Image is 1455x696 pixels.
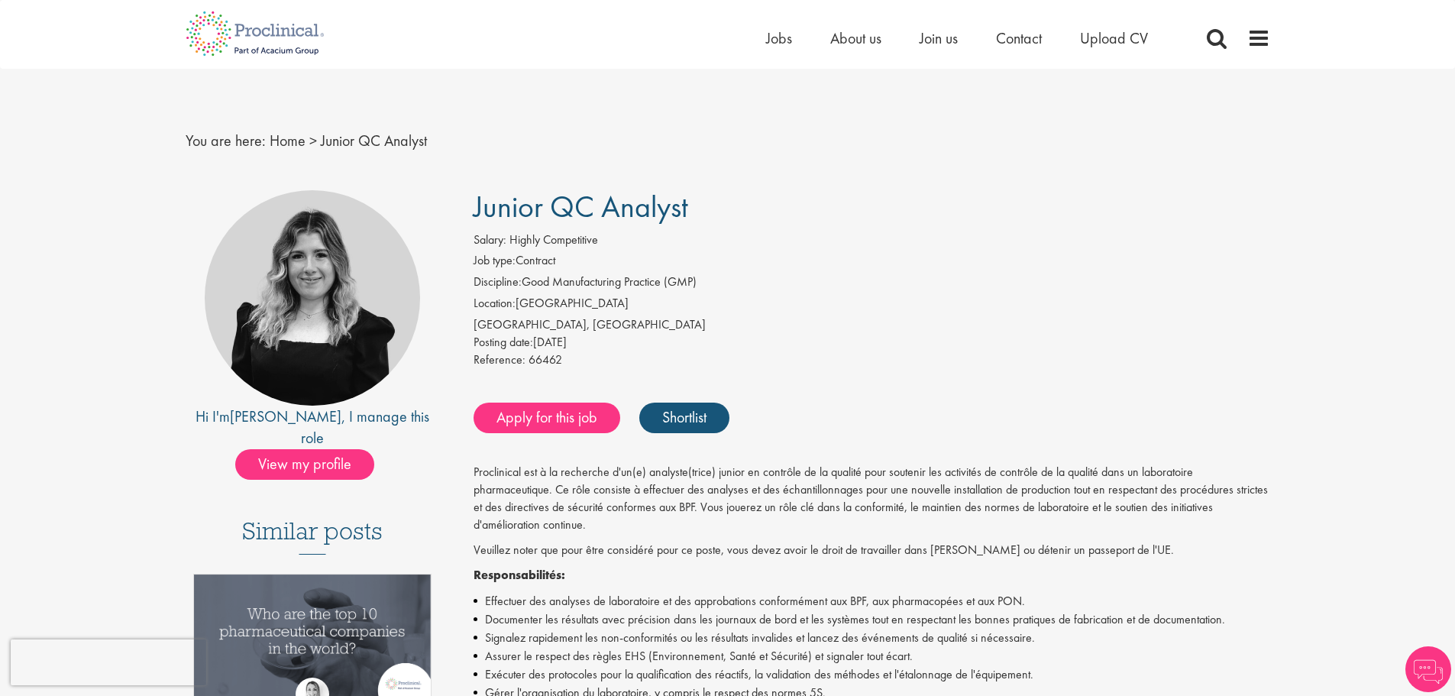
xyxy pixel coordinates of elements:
span: Junior QC Analyst [474,187,688,226]
a: Shortlist [639,403,729,433]
a: Contact [996,28,1042,48]
li: Signalez rapidement les non-conformités ou les résultats invalides et lancez des événements de qu... [474,629,1270,647]
span: Highly Competitive [509,231,598,248]
h3: Similar posts [242,518,383,555]
label: Salary: [474,231,506,249]
li: Effectuer des analyses de laboratoire et des approbations conformément aux BPF, aux pharmacopées ... [474,592,1270,610]
a: [PERSON_NAME] [230,406,341,426]
strong: Responsabilités: [474,567,565,583]
li: Good Manufacturing Practice (GMP) [474,274,1270,295]
p: Proclinical est à la recherche d'un(e) analyste(trice) junior en contrôle de la qualité pour sout... [474,464,1270,533]
li: Documenter les résultats avec précision dans les journaux de bord et les systèmes tout en respect... [474,610,1270,629]
a: View my profile [235,452,390,472]
label: Reference: [474,351,525,369]
span: Junior QC Analyst [321,131,427,151]
span: View my profile [235,449,374,480]
a: Apply for this job [474,403,620,433]
a: Join us [920,28,958,48]
div: [GEOGRAPHIC_DATA], [GEOGRAPHIC_DATA] [474,316,1270,334]
img: imeage of recruiter Molly Colclough [205,190,420,406]
span: > [309,131,317,151]
div: Hi I'm , I manage this role [186,406,440,449]
img: Chatbot [1405,646,1451,692]
iframe: reCAPTCHA [11,639,206,685]
label: Discipline: [474,274,522,291]
span: You are here: [186,131,266,151]
li: Exécuter des protocoles pour la qualification des réactifs, la validation des méthodes et l'étalo... [474,665,1270,684]
div: [DATE] [474,334,1270,351]
a: Jobs [766,28,792,48]
li: Assurer le respect des règles EHS (Environnement, Santé et Sécurité) et signaler tout écart. [474,647,1270,665]
span: 66462 [529,351,562,367]
span: Posting date: [474,334,533,350]
a: Upload CV [1080,28,1148,48]
li: [GEOGRAPHIC_DATA] [474,295,1270,316]
label: Job type: [474,252,516,270]
a: breadcrumb link [270,131,306,151]
label: Location: [474,295,516,312]
li: Contract [474,252,1270,274]
p: Veuillez noter que pour être considéré pour ce poste, vous devez avoir le droit de travailler dan... [474,542,1270,559]
a: About us [830,28,881,48]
